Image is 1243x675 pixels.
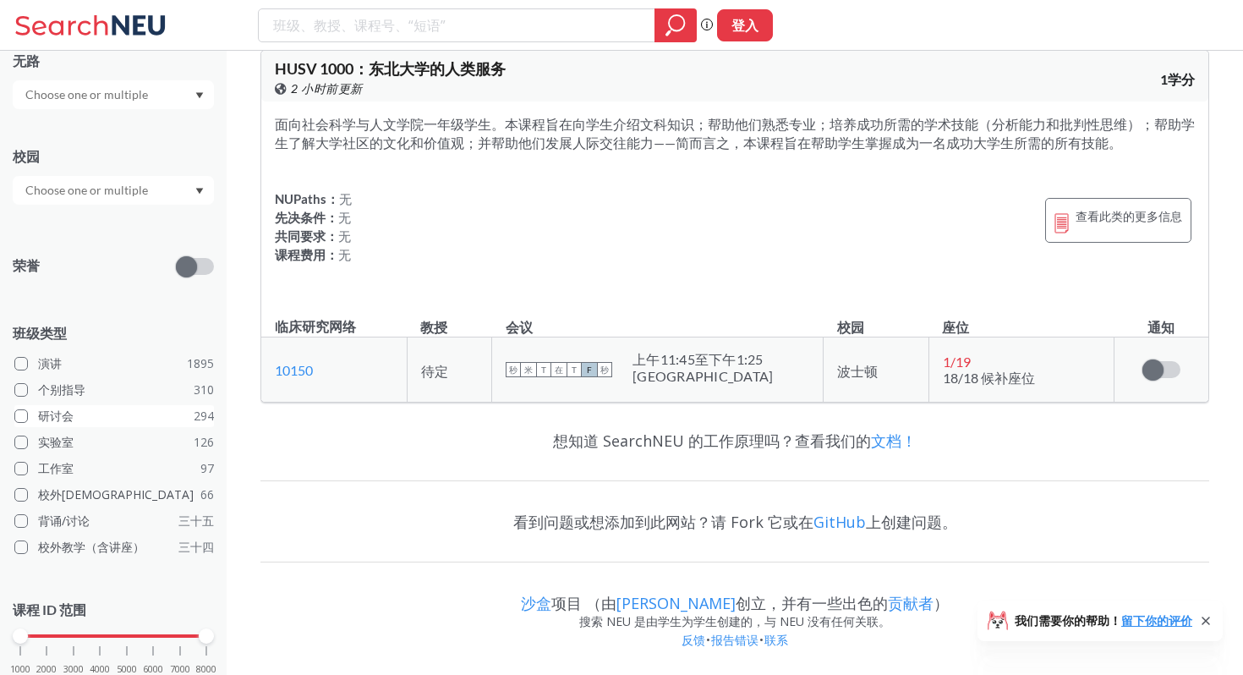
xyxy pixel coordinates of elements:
[17,85,159,105] input: Choose one or multiple
[695,351,709,367] font: 至
[275,191,339,206] font: NUPaths：
[759,632,764,648] font: •
[338,210,351,225] font: 无
[275,362,313,378] a: 10150
[521,593,551,613] a: 沙盒
[509,365,517,375] font: 秒
[866,512,957,532] font: 上创建问题。
[170,661,190,674] font: 7000
[339,191,352,206] font: 无
[200,486,214,502] font: 66
[553,431,871,451] font: 想知道 SearchNEU 的工作原理吗？查看我们的
[513,512,813,532] font: 看到问题或想添加到此网站？请 Fork 它或在
[90,661,110,674] font: 4000
[195,92,204,99] svg: 下拉箭头
[837,319,864,335] font: 校园
[13,176,214,205] div: 下拉箭头
[178,513,214,529] font: 三十五
[194,434,214,450] font: 126
[813,512,866,532] a: GitHub
[187,355,214,371] font: 1895
[942,319,969,335] font: 座位
[38,381,85,398] font: 个别指导
[63,661,84,674] font: 3000
[13,257,40,273] font: 荣誉
[1160,71,1195,87] font: 1学分
[1147,319,1175,335] font: 通知
[117,661,137,674] font: 5000
[837,364,878,380] font: 波士顿
[13,601,86,617] font: 课程 ID 范围
[600,365,609,375] font: 秒
[871,431,917,451] a: 文档！
[194,381,214,398] font: 310
[551,593,616,613] font: 项目 （由
[1121,613,1192,628] a: 留下你的评价
[38,486,194,502] font: 校外[DEMOGRAPHIC_DATA]
[541,365,546,375] font: T
[1015,613,1121,628] font: 我们需要你的帮助！
[194,408,214,424] font: 294
[587,365,592,375] font: F
[178,539,214,555] font: 三十四
[950,354,956,370] font: /
[38,408,74,424] font: 研讨会
[275,210,338,225] font: 先决条件：
[1076,209,1182,223] font: 查看此类的更多信息
[369,59,506,78] font: 东北大学的人类服务
[632,351,695,367] font: 上午11:45
[195,188,204,195] svg: 下拉箭头
[421,364,448,380] font: 待定
[555,365,563,375] font: 在
[766,593,888,613] font: ，并有一些出色的
[572,365,577,375] font: T
[956,354,971,370] font: 19
[13,80,214,109] div: 下拉箭头
[275,318,356,334] font: 临床研究网络
[717,9,773,41] button: 登入
[681,632,706,648] a: 反馈
[731,17,758,33] font: 登入
[38,460,74,476] font: 工作室
[506,319,533,335] font: 会议
[524,365,533,375] font: 米
[338,247,351,262] font: 无
[764,632,788,648] font: 联系
[706,632,710,648] font: •
[13,325,67,341] font: 班级类型
[764,632,789,648] a: 联系
[710,632,759,648] a: 报告错误
[665,14,686,37] svg: 放大镜
[275,247,338,262] font: 课程费用：
[200,460,214,476] font: 97
[943,354,950,370] font: 1
[38,434,74,450] font: 实验室
[143,661,163,674] font: 6000
[291,81,363,96] font: 2 小时前更新
[10,661,30,674] font: 1000
[709,351,764,367] font: 下午1:25
[13,148,40,164] font: 校园
[275,228,338,244] font: 共同要求：
[888,593,934,613] a: 贡献者
[632,368,773,384] font: [GEOGRAPHIC_DATA]
[934,593,949,613] font: ）
[275,116,1195,151] font: 面向社会科学与人文学院一年级学生。本课程旨在向学生介绍文科知识；帮助他们熟悉专业；培养成功所需的学术技能（分析能力和批判性思维）；帮助学生了解大学社区的文化和价值观；并帮助他们发展人际交往能力—...
[420,319,447,335] font: 教授
[338,228,351,244] font: 无
[616,593,736,613] a: [PERSON_NAME]
[353,59,369,78] font: ：
[196,661,216,674] font: 8000
[38,513,90,529] font: 背诵/讨论
[36,661,57,674] font: 2000
[271,11,643,40] input: 班级、教授、课程号、“短语”
[579,613,890,629] font: 搜索 NEU 是由学生为学生创建的，与 NEU 没有任何关联。
[682,632,705,648] font: 反馈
